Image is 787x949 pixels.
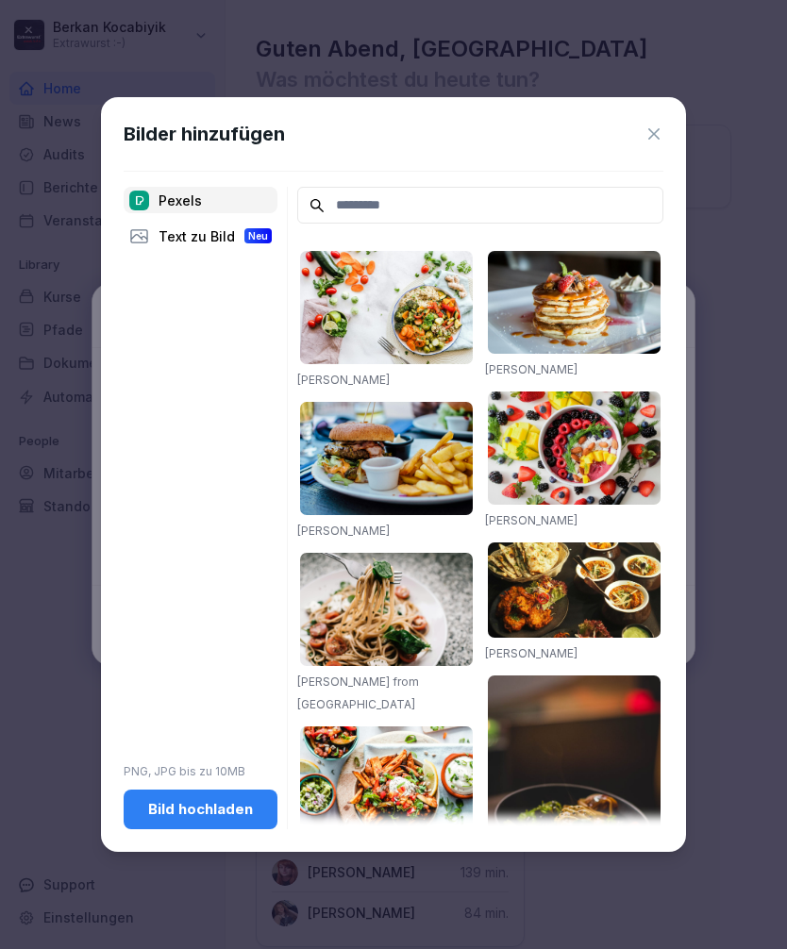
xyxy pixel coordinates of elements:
[300,553,473,666] img: pexels-photo-1279330.jpeg
[488,251,661,354] img: pexels-photo-376464.jpeg
[488,391,661,505] img: pexels-photo-1099680.jpeg
[124,790,277,829] button: Bild hochladen
[300,402,473,515] img: pexels-photo-70497.jpeg
[297,674,419,711] a: [PERSON_NAME] from [GEOGRAPHIC_DATA]
[124,187,277,213] div: Pexels
[124,223,277,249] div: Text zu Bild
[488,675,661,938] img: pexels-photo-842571.jpeg
[244,228,272,243] div: Neu
[300,726,473,855] img: pexels-photo-1640772.jpeg
[124,763,277,780] p: PNG, JPG bis zu 10MB
[139,799,262,820] div: Bild hochladen
[300,251,473,364] img: pexels-photo-1640777.jpeg
[124,120,285,148] h1: Bilder hinzufügen
[129,191,149,210] img: pexels.png
[297,373,390,387] a: [PERSON_NAME]
[297,524,390,538] a: [PERSON_NAME]
[485,513,578,527] a: [PERSON_NAME]
[488,542,661,637] img: pexels-photo-958545.jpeg
[485,362,578,376] a: [PERSON_NAME]
[485,646,578,660] a: [PERSON_NAME]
